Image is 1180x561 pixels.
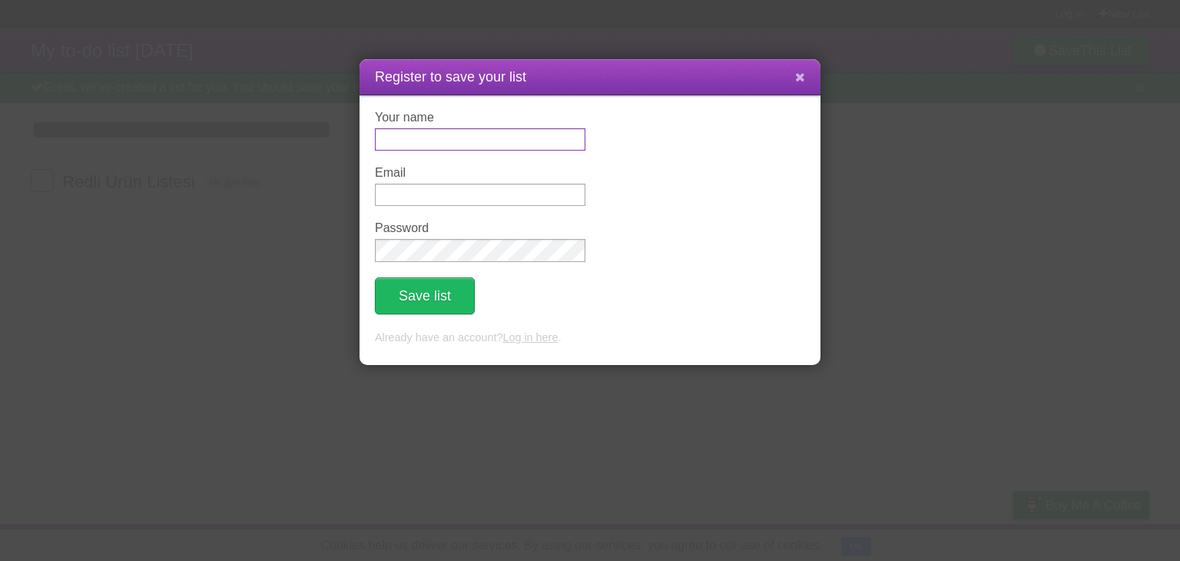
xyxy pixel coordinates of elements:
[375,277,475,314] button: Save list
[502,331,558,344] a: Log in here
[375,221,585,235] label: Password
[375,111,585,124] label: Your name
[375,67,805,88] h1: Register to save your list
[375,330,805,347] p: Already have an account? .
[375,166,585,180] label: Email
